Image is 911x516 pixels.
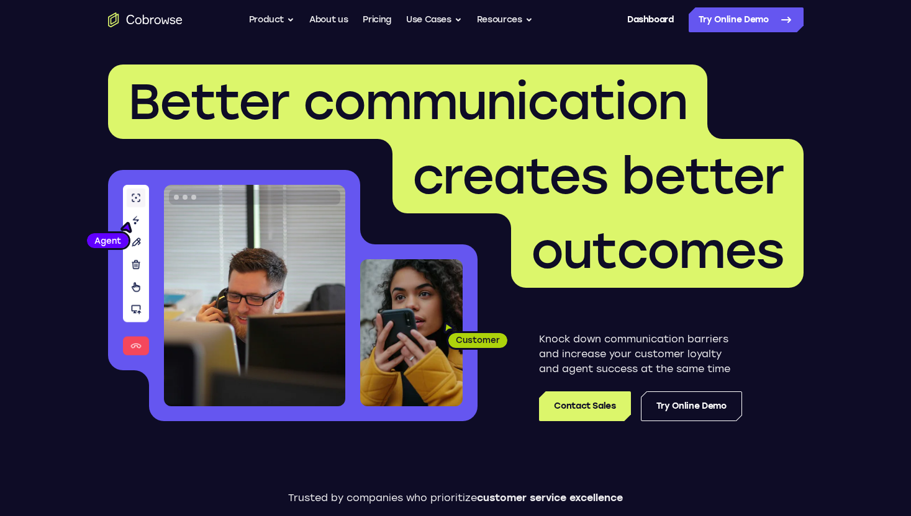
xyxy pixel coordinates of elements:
p: Knock down communication barriers and increase your customer loyalty and agent success at the sam... [539,332,742,376]
a: Go to the home page [108,12,183,27]
button: Resources [477,7,533,32]
span: outcomes [531,221,784,280]
img: A customer holding their phone [360,259,463,406]
span: Better communication [128,72,687,131]
a: Contact Sales [539,391,630,421]
button: Product [249,7,295,32]
span: customer service excellence [477,492,623,504]
a: Pricing [363,7,391,32]
img: A customer support agent talking on the phone [164,185,345,406]
a: Try Online Demo [689,7,804,32]
button: Use Cases [406,7,462,32]
a: Try Online Demo [641,391,742,421]
a: Dashboard [627,7,674,32]
span: creates better [412,146,784,206]
a: About us [309,7,348,32]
